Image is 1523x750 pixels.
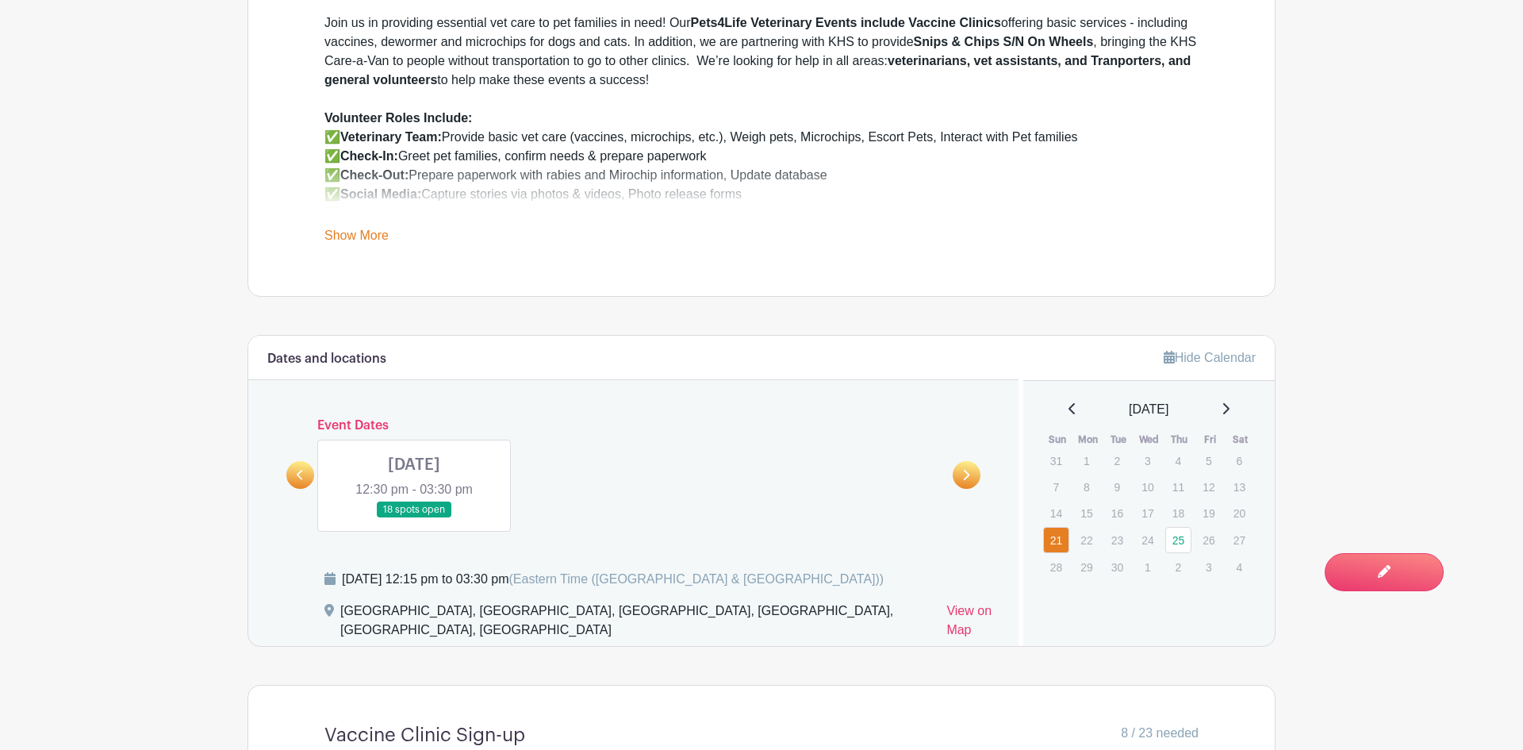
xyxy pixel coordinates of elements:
div: ✅ Provide basic vet care (vaccines, microchips, etc.), Weigh pets, Microchips, Escort Pets, Inter... [324,109,1199,242]
p: 16 [1104,501,1130,525]
p: 13 [1226,475,1253,499]
span: [DATE] [1129,400,1168,419]
p: 9 [1104,475,1130,499]
a: 25 [1165,527,1191,553]
h6: Dates and locations [267,352,386,367]
div: Join us in providing essential vet care to pet families in need! Our offering basic services - in... [324,13,1199,109]
p: 4 [1226,555,1253,579]
p: 3 [1134,448,1160,473]
p: 26 [1195,528,1222,552]
p: 2 [1104,448,1130,473]
p: 18 [1165,501,1191,525]
p: 2 [1165,555,1191,579]
strong: veterinarians, vet assistants, and Tranporters, and general volunteers [324,54,1191,87]
strong: Pets4Life Veterinary Events include Vaccine Clinics [691,16,1001,29]
th: Mon [1072,432,1103,448]
p: 10 [1134,475,1160,499]
p: 5 [1195,448,1222,473]
th: Tue [1103,432,1134,448]
p: 6 [1226,448,1253,473]
p: 1 [1134,555,1160,579]
p: 17 [1134,501,1160,525]
p: 1 [1073,448,1099,473]
p: 24 [1134,528,1160,552]
p: 23 [1104,528,1130,552]
p: 3 [1195,555,1222,579]
strong: Social Media: [340,187,421,201]
p: 22 [1073,528,1099,552]
p: 28 [1043,555,1069,579]
th: Fri [1195,432,1226,448]
a: 21 [1043,527,1069,553]
p: 8 [1073,475,1099,499]
a: Hide Calendar [1164,351,1256,364]
strong: Check-Out: [340,168,409,182]
p: 14 [1043,501,1069,525]
p: 7 [1043,475,1069,499]
a: View on Map [946,602,999,646]
div: [GEOGRAPHIC_DATA], [GEOGRAPHIC_DATA], [GEOGRAPHIC_DATA], [GEOGRAPHIC_DATA], [GEOGRAPHIC_DATA], [G... [340,602,934,646]
strong: Check-In: [340,149,398,163]
strong: Veterinary Team: [340,130,442,144]
p: 27 [1226,528,1253,552]
th: Thu [1164,432,1195,448]
h4: Vaccine Clinic Sign-up [324,724,525,747]
a: Show More [324,229,389,248]
p: 31 [1043,448,1069,473]
h6: Event Dates [314,418,953,433]
th: Sat [1226,432,1256,448]
p: 15 [1073,501,1099,525]
p: 19 [1195,501,1222,525]
p: 11 [1165,475,1191,499]
p: 12 [1195,475,1222,499]
p: 4 [1165,448,1191,473]
p: 29 [1073,555,1099,579]
p: 30 [1104,555,1130,579]
th: Sun [1042,432,1073,448]
strong: Transporters/Assistants: [340,206,490,220]
th: Wed [1134,432,1164,448]
strong: Volunteer Roles Include: [324,111,472,125]
div: [DATE] 12:15 pm to 03:30 pm [342,570,884,589]
span: (Eastern Time ([GEOGRAPHIC_DATA] & [GEOGRAPHIC_DATA])) [508,572,884,586]
strong: Snips & Chips S/N On Wheels [914,35,1094,48]
span: 8 / 23 needed [1121,724,1199,743]
p: 20 [1226,501,1253,525]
